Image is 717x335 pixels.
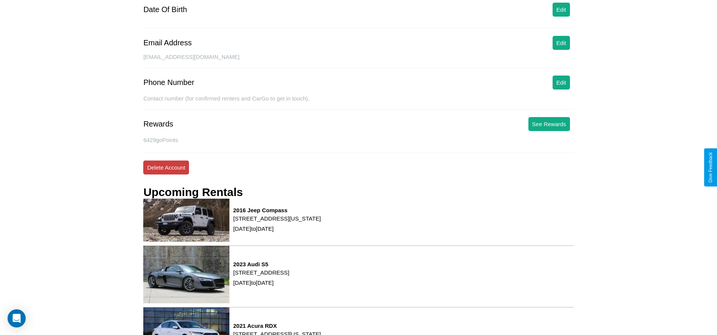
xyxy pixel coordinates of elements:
[233,207,321,213] h3: 2016 Jeep Compass
[8,309,26,327] div: Open Intercom Messenger
[143,199,229,242] img: rental
[143,161,189,174] button: Delete Account
[233,278,289,288] p: [DATE] to [DATE]
[143,5,187,14] div: Date Of Birth
[553,3,570,17] button: Edit
[143,54,573,68] div: [EMAIL_ADDRESS][DOMAIN_NAME]
[233,224,321,234] p: [DATE] to [DATE]
[143,39,192,47] div: Email Address
[143,135,573,145] p: 6429 goPoints
[143,120,173,128] div: Rewards
[143,186,243,199] h3: Upcoming Rentals
[233,261,289,267] h3: 2023 Audi S5
[233,213,321,224] p: [STREET_ADDRESS][US_STATE]
[553,36,570,50] button: Edit
[528,117,570,131] button: See Rewards
[233,323,321,329] h3: 2021 Acura RDX
[143,78,194,87] div: Phone Number
[553,76,570,90] button: Edit
[143,246,229,303] img: rental
[233,267,289,278] p: [STREET_ADDRESS]
[708,152,713,183] div: Give Feedback
[143,95,573,110] div: Contact number (for confirmed renters and CarGo to get in touch).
